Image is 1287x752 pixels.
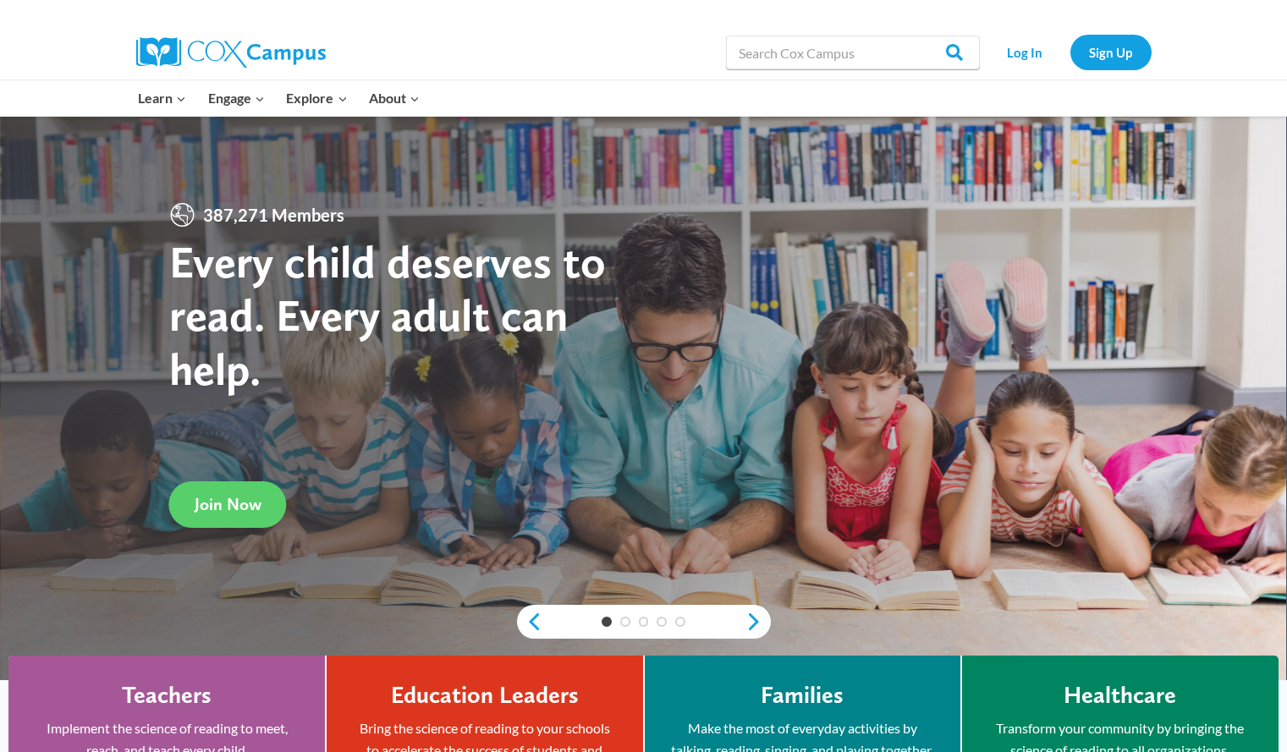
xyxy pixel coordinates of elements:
a: Join Now [169,481,287,528]
a: next [745,612,771,632]
a: 4 [657,617,667,627]
span: Learn [138,87,186,109]
h4: Families [761,681,844,710]
a: 5 [675,617,685,627]
a: Sign Up [1070,35,1152,69]
a: 3 [639,617,649,627]
span: 387,271 Members [196,201,351,228]
strong: Every child deserves to read. Every adult can help. [169,234,606,396]
a: 1 [602,617,612,627]
nav: Primary Navigation [128,80,431,116]
input: Search Cox Campus [726,36,980,69]
a: previous [517,612,542,632]
a: Log In [988,35,1062,69]
span: Engage [208,87,265,109]
h4: Teachers [122,681,212,710]
h4: Education Leaders [391,681,579,710]
span: About [369,87,420,109]
span: Explore [286,87,347,109]
span: Join Now [195,494,261,514]
h4: Healthcare [1064,681,1176,710]
div: content slider buttons [517,605,771,639]
nav: Secondary Navigation [988,35,1152,69]
img: Cox Campus [136,37,326,68]
a: 2 [620,617,630,627]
